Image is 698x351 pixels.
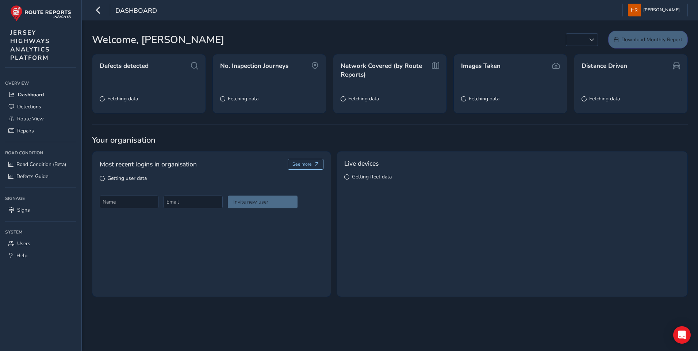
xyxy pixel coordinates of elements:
[589,95,620,102] span: Fetching data
[288,159,324,170] button: See more
[5,147,76,158] div: Road Condition
[5,250,76,262] a: Help
[628,4,682,16] button: [PERSON_NAME]
[107,175,147,182] span: Getting user data
[673,326,691,344] div: Open Intercom Messenger
[92,135,688,146] span: Your organisation
[5,238,76,250] a: Users
[17,103,41,110] span: Detections
[582,62,627,70] span: Distance Driven
[5,89,76,101] a: Dashboard
[5,78,76,89] div: Overview
[100,196,158,208] input: Name
[341,62,429,79] span: Network Covered (by Route Reports)
[220,62,288,70] span: No. Inspection Journeys
[16,161,66,168] span: Road Condition (Beta)
[292,161,312,167] span: See more
[5,125,76,137] a: Repairs
[5,101,76,113] a: Detections
[228,95,258,102] span: Fetching data
[16,252,27,259] span: Help
[5,193,76,204] div: Signage
[100,62,149,70] span: Defects detected
[461,62,501,70] span: Images Taken
[92,32,224,47] span: Welcome, [PERSON_NAME]
[17,207,30,213] span: Signs
[344,159,379,168] span: Live devices
[17,115,44,122] span: Route View
[352,173,392,180] span: Getting fleet data
[5,113,76,125] a: Route View
[5,158,76,170] a: Road Condition (Beta)
[164,196,222,208] input: Email
[469,95,499,102] span: Fetching data
[5,170,76,182] a: Defects Guide
[107,95,138,102] span: Fetching data
[10,28,50,62] span: JERSEY HIGHWAYS ANALYTICS PLATFORM
[5,204,76,216] a: Signs
[10,5,71,22] img: rr logo
[16,173,48,180] span: Defects Guide
[115,6,157,16] span: Dashboard
[348,95,379,102] span: Fetching data
[17,240,30,247] span: Users
[17,127,34,134] span: Repairs
[628,4,641,16] img: diamond-layout
[5,227,76,238] div: System
[100,159,197,169] span: Most recent logins in organisation
[18,91,44,98] span: Dashboard
[643,4,680,16] span: [PERSON_NAME]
